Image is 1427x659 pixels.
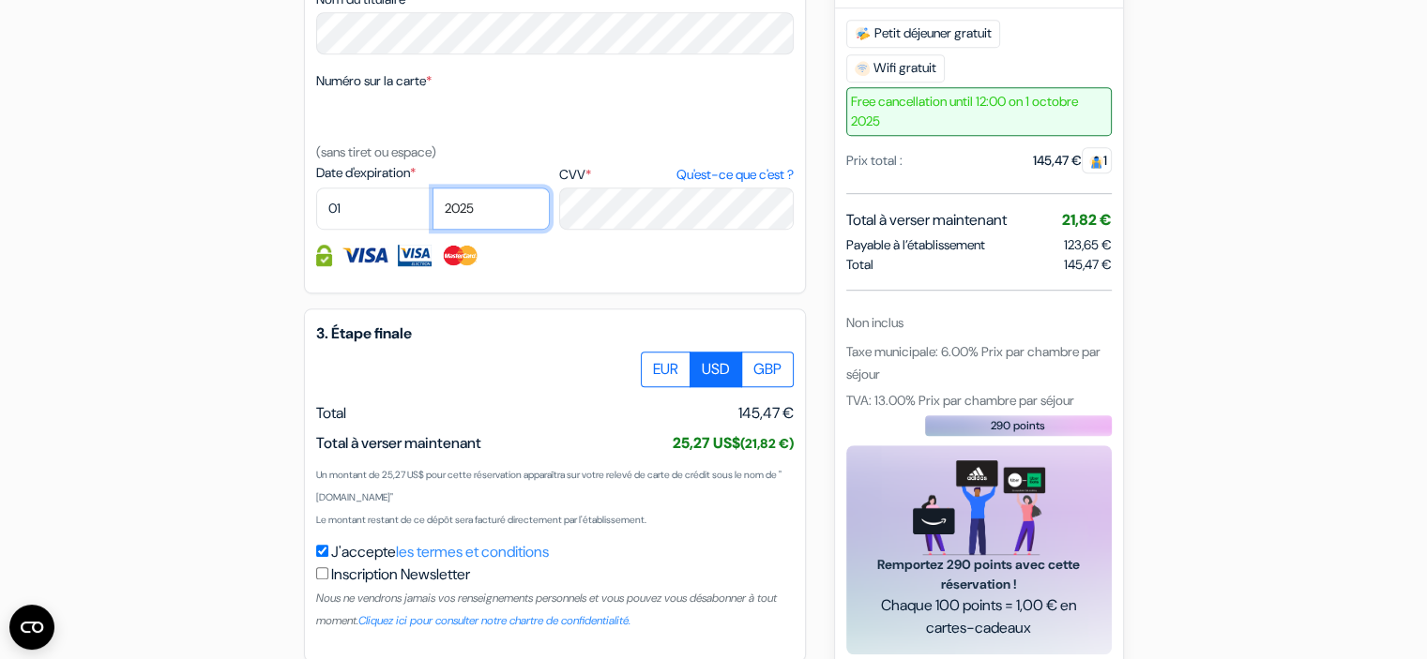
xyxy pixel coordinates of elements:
[846,53,945,82] span: Wifi gratuit
[869,554,1089,593] span: Remportez 290 points avec cette réservation !
[316,324,794,342] h5: 3. Étape finale
[398,245,432,266] img: Visa Electron
[855,25,871,40] img: free_breakfast.svg
[738,402,794,425] span: 145,47 €
[690,352,742,387] label: USD
[316,514,646,526] small: Le montant restant de ce dépôt sera facturé directement par l'établissement.
[1062,209,1112,229] span: 21,82 €
[316,245,332,266] img: Information de carte de crédit entièrement encryptée et sécurisée
[396,542,549,562] a: les termes et conditions
[342,245,388,266] img: Visa
[1082,146,1112,172] span: 1
[331,541,549,563] label: J'accepte
[1064,254,1112,274] span: 145,47 €
[740,435,794,452] small: (21,82 €)
[641,352,691,387] label: EUR
[741,352,794,387] label: GBP
[9,605,54,650] button: Open CMP widget
[316,469,782,503] small: Un montant de 25,27 US$ pour cette réservation apparaîtra sur votre relevé de carte de crédit sou...
[1064,235,1112,252] span: 123,65 €
[559,165,793,185] label: CVV
[358,613,630,628] a: Cliquez ici pour consulter notre chartre de confidentialité.
[331,563,470,586] label: Inscription Newsletter
[846,86,1112,135] span: Free cancellation until 12:00 on 1 octobre 2025
[1089,154,1103,168] img: guest.svg
[316,163,550,183] label: Date d'expiration
[846,254,873,274] span: Total
[316,71,432,91] label: Numéro sur la carte
[316,433,481,453] span: Total à verser maintenant
[846,342,1101,382] span: Taxe municipale: 6.00% Prix par chambre par séjour
[846,150,903,170] div: Prix total :
[642,352,794,387] div: Basic radio toggle button group
[991,416,1045,433] span: 290 points
[846,391,1074,408] span: TVA: 13.00% Prix par chambre par séjour
[913,459,1045,554] img: gift_card_hero_new.png
[846,19,1000,47] span: Petit déjeuner gratuit
[1033,150,1112,170] div: 145,47 €
[316,403,346,423] span: Total
[869,593,1089,638] span: Chaque 100 points = 1,00 € en cartes-cadeaux
[846,234,985,254] span: Payable à l’établissement
[676,165,793,185] a: Qu'est-ce que c'est ?
[855,60,870,75] img: free_wifi.svg
[673,433,794,453] span: 25,27 US$
[846,312,1112,332] div: Non inclus
[316,591,777,628] small: Nous ne vendrons jamais vos renseignements personnels et vous pouvez vous désabonner à tout moment.
[441,245,479,266] img: Master Card
[316,143,436,160] small: (sans tiret ou espace)
[846,208,1007,231] span: Total à verser maintenant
